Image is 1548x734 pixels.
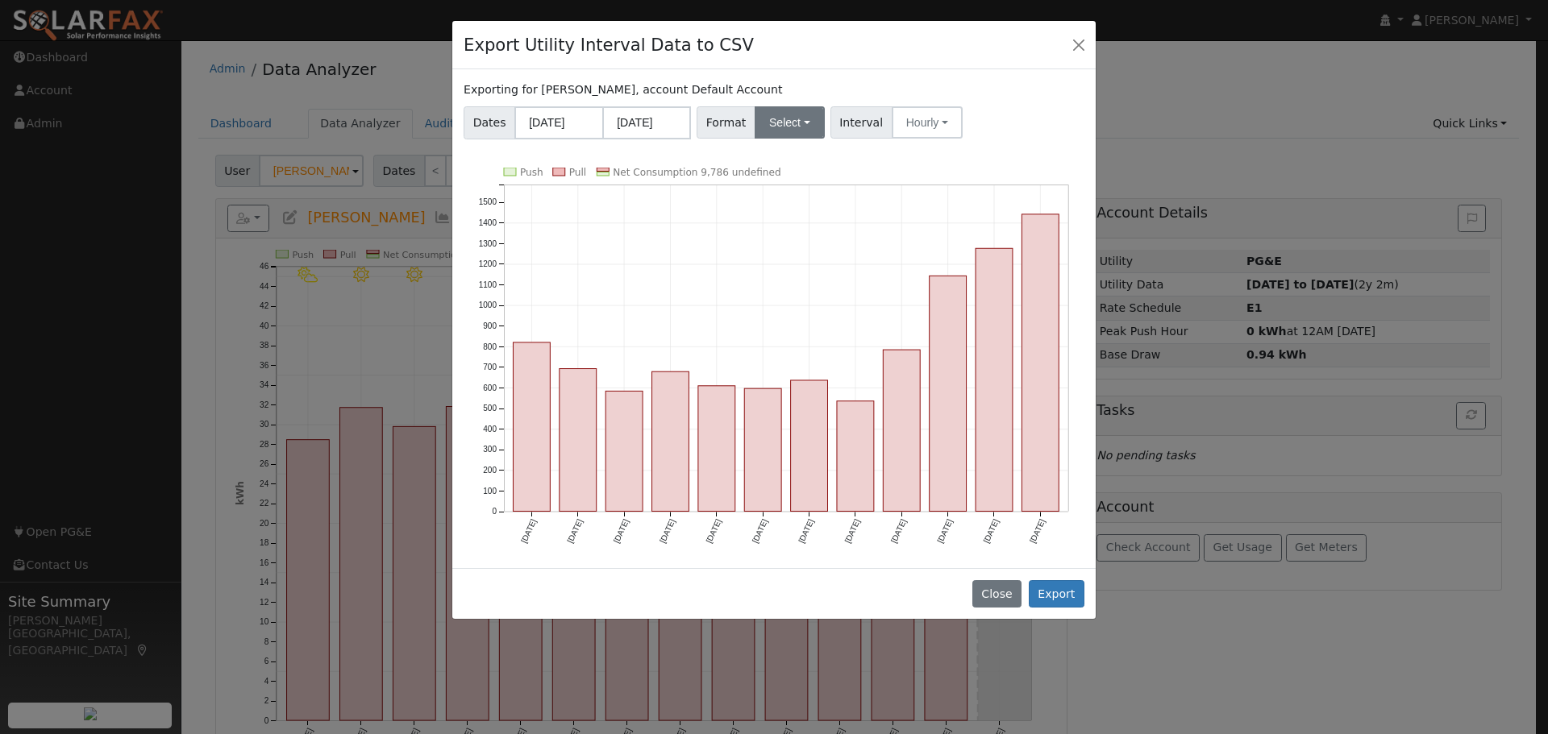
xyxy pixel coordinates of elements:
[483,466,497,475] text: 200
[483,342,497,350] text: 800
[883,350,920,511] rect: onclick=""
[892,106,963,139] button: Hourly
[837,401,874,512] rect: onclick=""
[830,106,893,139] span: Interval
[483,404,497,413] text: 500
[705,517,723,544] text: [DATE]
[755,106,825,139] button: Select
[514,342,551,512] rect: onclick=""
[483,425,497,433] text: 400
[569,167,586,178] text: Pull
[751,517,769,544] text: [DATE]
[520,167,543,178] text: Push
[479,301,497,309] text: 1000
[613,167,780,178] text: Net Consumption 9,786 undefined
[483,321,497,330] text: 900
[483,383,497,392] text: 600
[605,391,643,511] rect: onclick=""
[483,363,497,371] text: 700
[972,580,1022,608] button: Close
[1067,33,1090,56] button: Close
[479,238,497,247] text: 1300
[464,106,515,139] span: Dates
[935,517,954,544] text: [DATE]
[698,386,735,512] rect: onclick=""
[658,517,676,544] text: [DATE]
[493,507,497,516] text: 0
[976,248,1013,511] rect: onclick=""
[1029,580,1084,608] button: Export
[697,106,755,139] span: Format
[930,276,967,511] rect: onclick=""
[464,32,754,58] h4: Export Utility Interval Data to CSV
[1028,517,1047,544] text: [DATE]
[566,517,585,544] text: [DATE]
[483,445,497,454] text: 300
[479,280,497,289] text: 1100
[560,368,597,511] rect: onclick=""
[479,259,497,268] text: 1200
[982,517,1001,544] text: [DATE]
[479,218,497,227] text: 1400
[791,380,828,512] rect: onclick=""
[464,81,782,98] label: Exporting for [PERSON_NAME], account Default Account
[652,371,689,511] rect: onclick=""
[612,517,630,544] text: [DATE]
[1022,214,1059,512] rect: onclick=""
[889,517,908,544] text: [DATE]
[744,388,781,511] rect: onclick=""
[483,486,497,495] text: 100
[519,517,538,544] text: [DATE]
[479,197,497,206] text: 1500
[843,517,862,544] text: [DATE]
[797,517,815,544] text: [DATE]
